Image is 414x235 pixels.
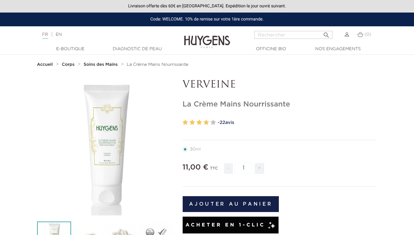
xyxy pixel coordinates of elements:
span: - [224,163,233,174]
span: 22 [220,120,225,125]
input: Quantité [234,163,253,173]
a: Accueil [37,62,54,67]
p: VERVEINE [183,79,377,91]
label: 2 [189,118,195,127]
a: -22avis [218,118,377,127]
label: 3 [196,118,202,127]
strong: Soins des Mains [84,62,118,67]
i:  [323,30,330,37]
a: FR [42,32,48,39]
a: E-Boutique [40,46,101,52]
a: Officine Bio [241,46,302,52]
a: Soins des Mains [84,62,119,67]
a: Nos engagements [307,46,369,52]
button: Ajouter au panier [183,196,279,212]
div: TTC [210,162,218,178]
a: La Crème Mains Nourrissante [127,62,188,67]
label: 4 [203,118,209,127]
strong: Accueil [37,62,53,67]
label: 5 [211,118,216,127]
a: EN [55,32,62,37]
div: | [39,31,168,38]
span: (0) [364,32,371,37]
a: Diagnostic de peau [107,46,168,52]
span: 11,00 € [183,164,208,171]
strong: Corps [62,62,75,67]
a: Corps [62,62,76,67]
span: + [255,163,264,174]
label: 30ml [183,147,208,152]
label: 1 [183,118,188,127]
h1: La Crème Mains Nourrissante [183,100,377,109]
img: Huygens [184,26,230,49]
input: Rechercher [254,31,332,39]
button:  [321,29,332,37]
